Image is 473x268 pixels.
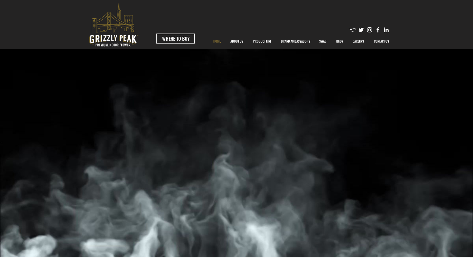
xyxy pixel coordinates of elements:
[348,33,369,49] a: CAREERS
[369,33,394,49] a: CONTACT US
[227,33,246,49] p: ABOUT US
[333,33,347,49] p: BLOG
[358,26,365,33] img: Twitter
[208,33,226,49] a: HOME
[375,26,381,33] img: Facebook
[210,33,224,49] p: HOME
[371,33,392,49] p: CONTACT US
[49,50,418,257] div: Your Video Title Video Player
[250,33,274,49] p: PRODUCT LINE
[162,35,190,42] span: WHERE TO BUY
[226,33,248,49] a: ABOUT US
[349,33,367,49] p: CAREERS
[278,33,313,49] p: BRAND AMBASSADORS
[276,33,314,49] div: BRAND AMBASSADORS
[314,33,331,49] a: SWAG
[89,2,138,46] svg: premium-indoor-flower
[208,33,394,49] nav: Site
[349,26,356,33] img: weedmaps
[349,26,390,33] ul: Social Bar
[331,33,348,49] a: BLOG
[383,26,390,33] img: Likedin
[248,33,276,49] a: PRODUCT LINE
[156,34,195,44] a: WHERE TO BUY
[316,33,330,49] p: SWAG
[366,26,373,33] img: Instagram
